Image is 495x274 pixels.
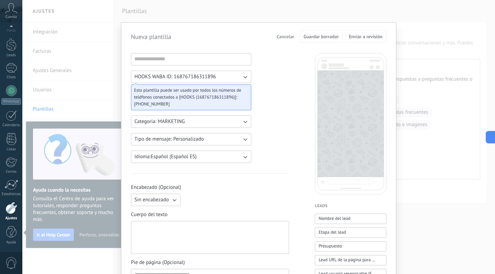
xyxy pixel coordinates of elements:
button: Lead URL de la página para compartir con los clientes [315,255,386,265]
span: Cancelar [277,34,294,39]
button: Guardar borrador [300,30,343,43]
span: Sin encabezado [134,196,169,203]
span: Enviar a revisión [349,34,383,39]
div: WhatsApp [1,98,21,105]
button: Etapa del lead [315,227,386,238]
div: Correo [1,170,21,174]
span: Nombre del lead [319,215,351,222]
button: Categoria: MARKETING [131,115,251,128]
span: Pie de página (Opcional) [131,259,289,266]
span: Categoria: MARKETING [134,118,185,125]
div: Chats [1,75,21,80]
button: Nombre del lead [315,214,386,224]
div: Estadísticas [1,192,21,196]
span: Cuenta [5,15,17,19]
div: Ajustes [1,216,21,221]
button: Cancelar [274,31,297,42]
span: Guardar borrador [304,34,339,39]
span: HOOKS WABA ID: 168767186311896 [134,73,216,80]
div: Calendario [1,123,21,128]
span: Etapa del lead [319,229,346,236]
button: Sin encabezado [131,194,180,206]
button: HOOKS WABA ID: 168767186311896 [131,71,251,83]
span: Idioma: Español (Español ES) [134,153,197,160]
span: Lead URL de la página para compartir con los clientes [319,256,375,263]
span: Cuerpo del texto [131,211,289,218]
button: Idioma:Español (Español ES) [131,151,251,163]
span: Esta plantilla puede ser usado por todos los números de teléfonos conectados a [HOOKS (1687671863... [134,87,243,101]
button: Enviar a revisión [345,30,386,43]
span: [PHONE_NUMBER] [134,101,243,108]
div: Ayuda [1,240,21,245]
div: Listas [1,147,21,152]
span: Encabezado (Opcional) [131,184,289,191]
h4: Leads [315,203,386,210]
span: Presupuesto [319,243,342,250]
span: Tipo de mensaje: Personalizado [134,136,204,143]
button: Tipo de mensaje: Personalizado [131,133,251,145]
button: Presupuesto [315,241,386,252]
h2: Nueva plantilla [131,33,171,41]
div: Leads [1,53,21,58]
